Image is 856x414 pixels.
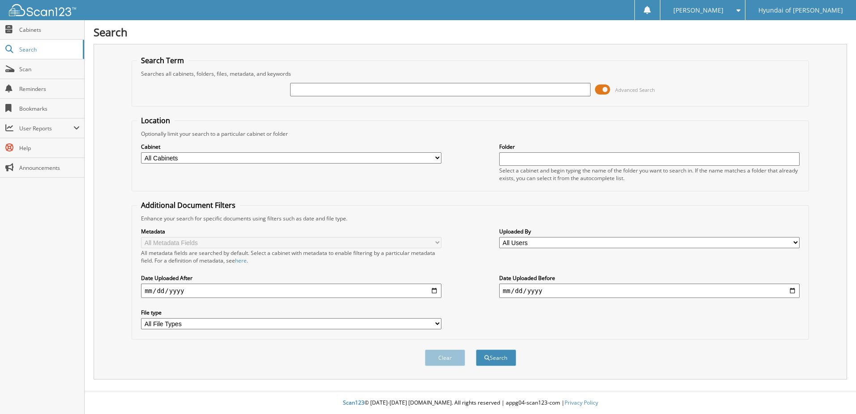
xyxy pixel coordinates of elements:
button: Search [476,349,516,366]
span: Announcements [19,164,80,172]
label: Uploaded By [499,228,800,235]
label: File type [141,309,441,316]
span: Cabinets [19,26,80,34]
div: All metadata fields are searched by default. Select a cabinet with metadata to enable filtering b... [141,249,441,264]
a: Privacy Policy [565,399,598,406]
span: Reminders [19,85,80,93]
label: Metadata [141,228,441,235]
div: Enhance your search for specific documents using filters such as date and file type. [137,215,804,222]
label: Folder [499,143,800,151]
div: Optionally limit your search to a particular cabinet or folder [137,130,804,138]
span: Scan [19,65,80,73]
input: end [499,284,800,298]
div: © [DATE]-[DATE] [DOMAIN_NAME]. All rights reserved | appg04-scan123-com | [85,392,856,414]
div: Searches all cabinets, folders, files, metadata, and keywords [137,70,804,78]
span: Advanced Search [615,86,655,93]
span: [PERSON_NAME] [673,8,723,13]
button: Clear [425,349,465,366]
span: Scan123 [343,399,364,406]
span: Search [19,46,78,53]
div: Select a cabinet and begin typing the name of the folder you want to search in. If the name match... [499,167,800,182]
img: scan123-logo-white.svg [9,4,76,16]
label: Date Uploaded After [141,274,441,282]
span: Hyundai of [PERSON_NAME] [758,8,843,13]
h1: Search [94,25,847,39]
legend: Search Term [137,56,188,65]
legend: Location [137,116,175,125]
span: User Reports [19,125,73,132]
span: Help [19,144,80,152]
legend: Additional Document Filters [137,200,240,210]
a: here [235,257,247,264]
label: Date Uploaded Before [499,274,800,282]
span: Bookmarks [19,105,80,112]
label: Cabinet [141,143,441,151]
input: start [141,284,441,298]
